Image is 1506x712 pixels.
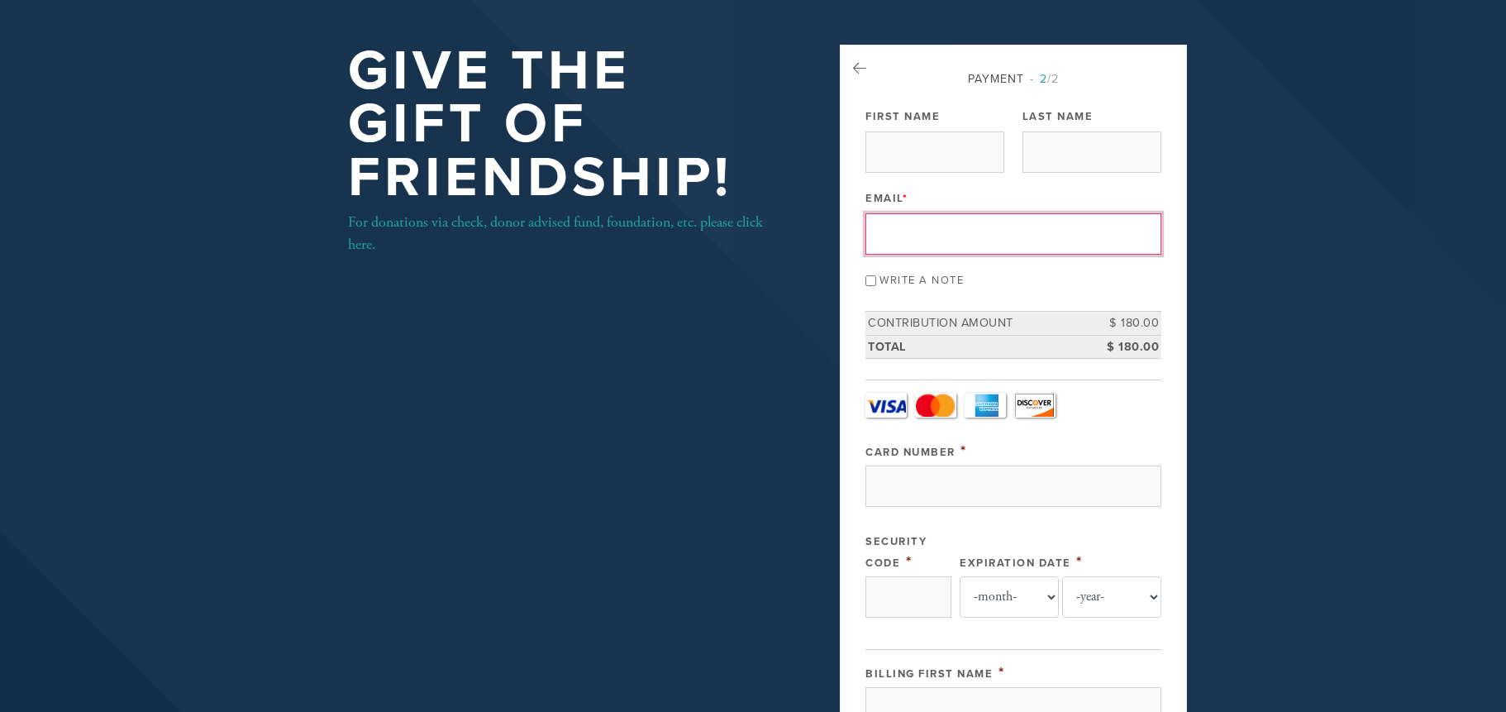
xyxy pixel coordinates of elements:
[1087,335,1161,359] td: $ 180.00
[865,191,908,206] label: Email
[1076,552,1083,571] span: This field is required.
[965,393,1006,418] a: Amex
[960,576,1059,618] select: Expiration Date month
[865,446,956,459] label: Card Number
[1030,72,1059,86] span: /2
[1022,109,1094,124] label: Last Name
[1062,576,1161,618] select: Expiration Date year
[903,192,908,205] span: This field is required.
[1087,311,1161,335] td: $ 180.00
[865,311,1087,335] td: Contribution Amount
[915,393,956,418] a: MasterCard
[865,393,907,418] a: Visa
[865,535,927,569] label: Security Code
[879,274,964,287] label: Write a note
[1014,393,1056,418] a: Discover
[960,442,967,460] span: This field is required.
[865,667,993,681] label: Billing First Name
[348,213,763,254] a: For donations via check, donor advised fund, foundation, etc. please click here.
[906,552,913,571] span: This field is required.
[865,109,940,124] label: First Name
[865,335,1087,359] td: Total
[960,557,1071,570] label: Expiration Date
[998,663,1005,681] span: This field is required.
[1040,72,1047,86] span: 2
[348,45,786,205] h1: Give the Gift of Friendship!
[865,70,1161,88] div: Payment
